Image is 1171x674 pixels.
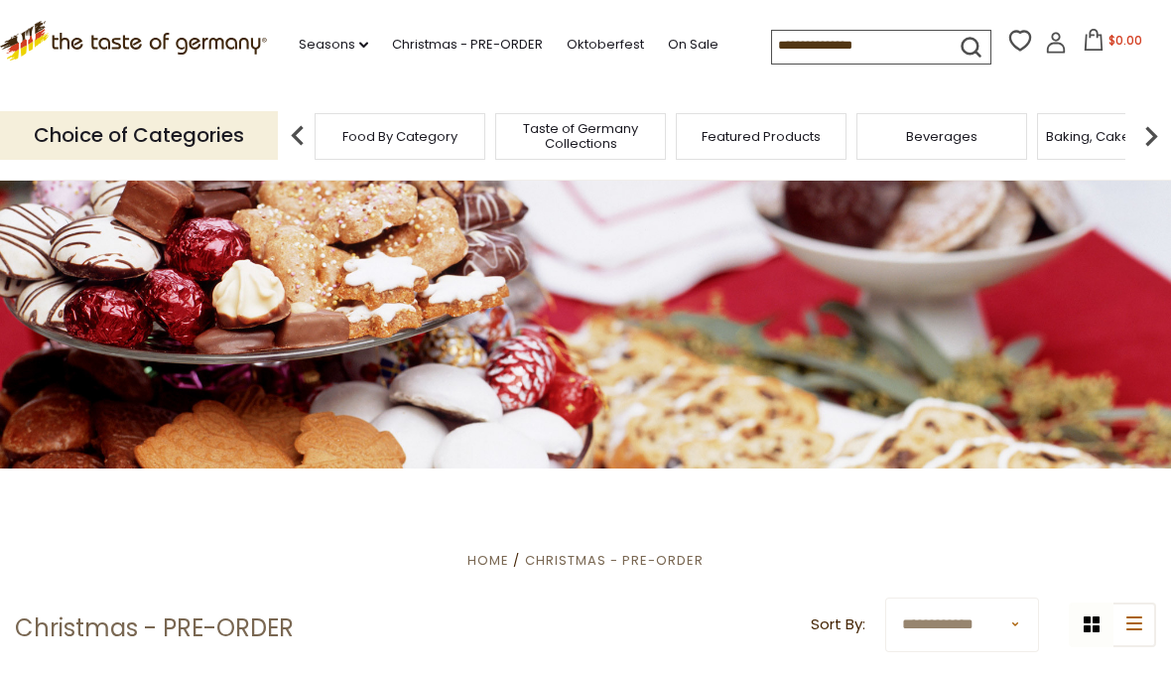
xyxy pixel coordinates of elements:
a: Beverages [906,129,977,144]
a: Home [467,551,509,570]
a: Food By Category [342,129,457,144]
button: $0.00 [1071,29,1155,59]
a: On Sale [668,34,718,56]
a: Christmas - PRE-ORDER [525,551,704,570]
h1: Christmas - PRE-ORDER [15,613,294,643]
span: $0.00 [1108,32,1142,49]
a: Oktoberfest [567,34,644,56]
img: next arrow [1131,116,1171,156]
label: Sort By: [811,612,865,637]
a: Seasons [299,34,368,56]
img: previous arrow [278,116,318,156]
a: Featured Products [702,129,821,144]
a: Christmas - PRE-ORDER [392,34,543,56]
a: Taste of Germany Collections [501,121,660,151]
